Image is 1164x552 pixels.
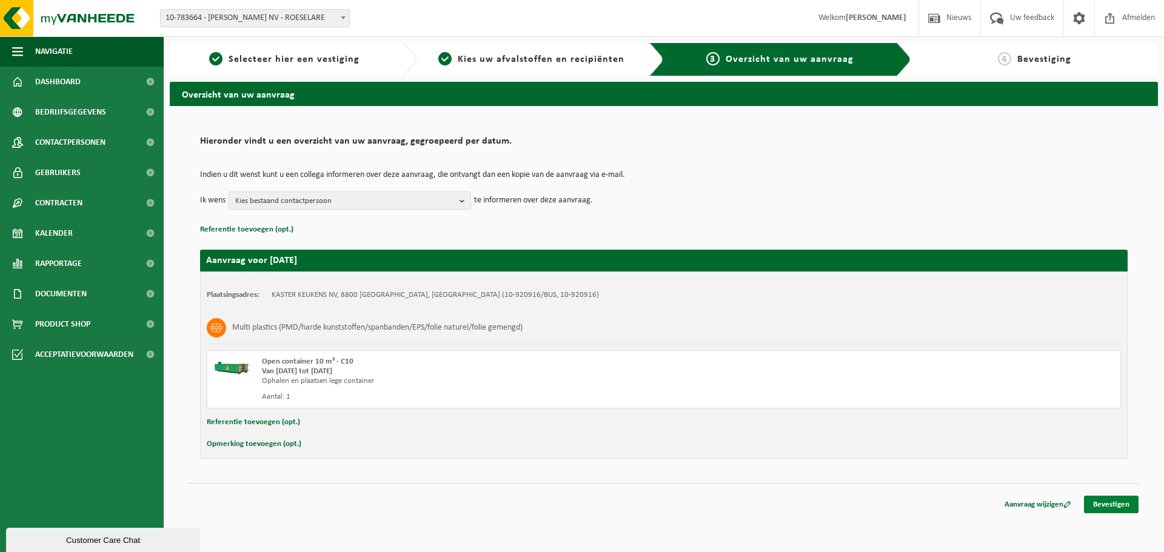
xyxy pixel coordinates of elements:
button: Kies bestaand contactpersoon [229,191,471,210]
button: Referentie toevoegen (opt.) [207,414,300,430]
h3: Multi plastics (PMD/harde kunststoffen/spanbanden/EPS/folie naturel/folie gemengd) [232,318,523,338]
p: te informeren over deze aanvraag. [474,191,593,210]
span: Kalender [35,218,73,248]
span: Bedrijfsgegevens [35,97,106,127]
span: Kies bestaand contactpersoon [235,192,455,210]
button: Referentie toevoegen (opt.) [200,222,293,238]
span: Rapportage [35,248,82,279]
button: Opmerking toevoegen (opt.) [207,436,301,452]
a: Bevestigen [1084,496,1139,513]
span: Overzicht van uw aanvraag [726,55,854,64]
a: 1Selecteer hier een vestiging [176,52,393,67]
span: Gebruikers [35,158,81,188]
div: Aantal: 1 [262,392,712,402]
span: Acceptatievoorwaarden [35,339,133,370]
h2: Overzicht van uw aanvraag [170,82,1158,105]
span: Open container 10 m³ - C10 [262,357,353,365]
span: 2 [438,52,452,65]
strong: Van [DATE] tot [DATE] [262,367,332,375]
h2: Hieronder vindt u een overzicht van uw aanvraag, gegroepeerd per datum. [200,136,1128,153]
span: Contracten [35,188,82,218]
span: Dashboard [35,67,81,97]
p: Indien u dit wenst kunt u een collega informeren over deze aanvraag, die ontvangt dan een kopie v... [200,171,1128,179]
p: Ik wens [200,191,226,210]
img: HK-XC-10-GN-00.png [213,357,250,375]
span: 3 [706,52,720,65]
span: Bevestiging [1017,55,1071,64]
strong: Aanvraag voor [DATE] [206,256,297,265]
a: 2Kies uw afvalstoffen en recipiënten [423,52,640,67]
span: Documenten [35,279,87,309]
strong: [PERSON_NAME] [846,13,906,22]
span: 10-783664 - KASTER KEUKENS NV - ROESELARE [161,10,349,27]
span: Navigatie [35,36,73,67]
span: 10-783664 - KASTER KEUKENS NV - ROESELARE [160,9,350,27]
span: Contactpersonen [35,127,105,158]
span: Product Shop [35,309,90,339]
span: Selecteer hier een vestiging [229,55,360,64]
strong: Plaatsingsadres: [207,291,259,299]
span: 1 [209,52,222,65]
div: Ophalen en plaatsen lege container [262,376,712,386]
iframe: chat widget [6,525,202,552]
td: KASTER KEUKENS NV, 8800 [GEOGRAPHIC_DATA], [GEOGRAPHIC_DATA] (10-920916/BUS, 10-920916) [272,290,599,300]
span: 4 [998,52,1011,65]
a: Aanvraag wijzigen [995,496,1080,513]
span: Kies uw afvalstoffen en recipiënten [458,55,624,64]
